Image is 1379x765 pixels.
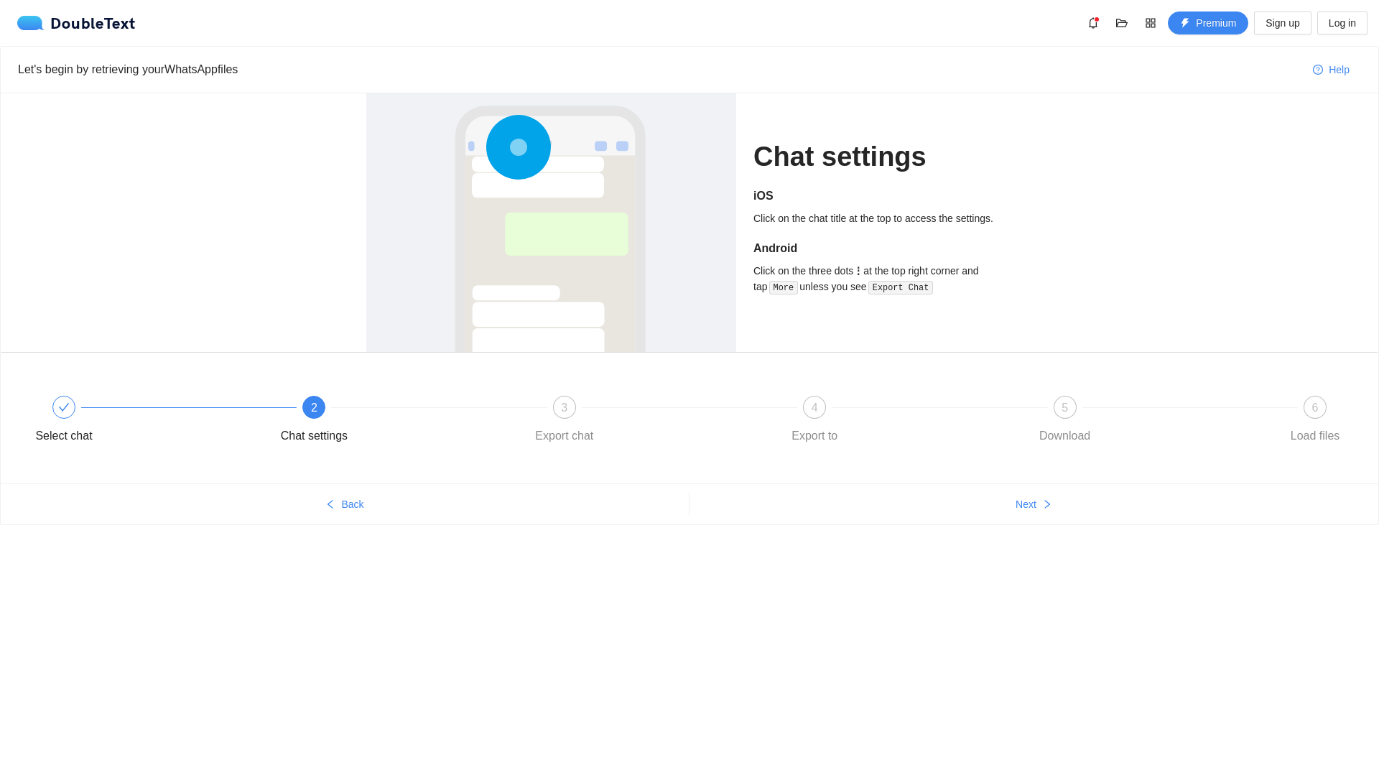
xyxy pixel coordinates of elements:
div: Download [1039,425,1090,448]
span: 2 [311,402,317,414]
div: 2Chat settings [272,396,522,448]
img: logo [17,16,50,30]
button: question-circleHelp [1301,58,1361,81]
div: Select chat [35,425,92,448]
span: Next [1016,496,1036,512]
div: 5Download [1023,396,1273,448]
span: appstore [1140,17,1161,29]
div: 6Load files [1273,396,1357,448]
button: bell [1082,11,1105,34]
div: 4Export to [773,396,1023,448]
div: Load files [1291,425,1340,448]
button: appstore [1139,11,1162,34]
button: Log in [1317,11,1368,34]
div: DoubleText [17,16,136,30]
button: thunderboltPremium [1168,11,1248,34]
code: Export Chat [868,281,933,295]
div: Click on the three dots at the top right corner and tap unless you see [753,263,1013,295]
code: More [769,281,798,295]
h1: Chat settings [753,140,1013,174]
span: right [1042,499,1052,511]
span: 5 [1062,402,1068,414]
div: 3Export chat [523,396,773,448]
button: Nextright [689,493,1378,516]
span: Back [341,496,363,512]
span: left [325,499,335,511]
div: Chat settings [281,425,348,448]
div: Export chat [535,425,593,448]
span: Help [1329,62,1350,78]
span: Premium [1196,15,1236,31]
span: 6 [1312,402,1319,414]
span: folder-open [1111,17,1133,29]
span: Log in [1329,15,1356,31]
span: check [58,402,70,413]
div: Let's begin by retrieving your WhatsApp files [18,60,1301,78]
span: Sign up [1266,15,1299,31]
div: Click on the chat title at the top to access the settings. [753,210,1013,226]
span: 3 [561,402,567,414]
span: 4 [812,402,818,414]
button: leftBack [1,493,689,516]
button: folder-open [1110,11,1133,34]
button: Sign up [1254,11,1311,34]
div: Select chat [22,396,272,448]
a: logoDoubleText [17,16,136,30]
span: question-circle [1313,65,1323,76]
span: bell [1082,17,1104,29]
b: ⋮ [853,265,863,277]
h5: Android [753,240,1013,257]
div: Export to [791,425,837,448]
span: thunderbolt [1180,18,1190,29]
h5: iOS [753,187,1013,205]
